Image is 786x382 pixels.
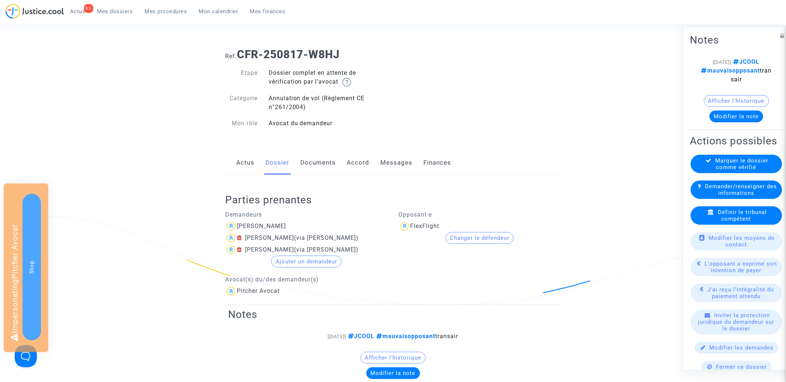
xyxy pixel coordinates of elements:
[225,232,237,244] img: icon-user.svg
[705,260,777,274] span: L'opposant a exprimé son intention de payer
[91,6,139,17] a: Mes dossiers
[97,8,133,15] span: Mes dossiers
[225,275,388,284] p: Avocat(s) du/des demandeur(s)
[237,222,286,229] div: [PERSON_NAME]
[84,4,93,13] div: 95
[28,260,35,273] span: Stop
[225,285,237,297] img: icon-user.svg
[709,235,775,248] span: Modifier les moyens de contact
[709,111,763,122] button: Modifier la note
[716,157,769,171] span: Marquer le dossier comme vérifié
[342,78,351,87] img: help.svg
[446,232,514,244] button: Changer le défendeur
[360,352,426,364] button: Afficher l'historique
[263,119,393,128] div: Avocat du demandeur
[263,94,393,112] div: Annulation de vol (Règlement CE n°261/2004)
[328,334,346,339] span: [[DATE]]
[731,58,760,65] span: JCOOL
[237,48,340,61] b: CFR-250817-W8HJ
[6,4,64,19] img: jc-logo.svg
[300,151,336,175] a: Documents
[690,134,783,147] h2: Actions possibles
[263,69,393,87] div: Dossier complet en attente de vérification par l'avocat
[294,234,359,241] span: (via [PERSON_NAME])
[716,364,767,370] span: Fermer ce dossier
[701,67,772,83] span: transair
[245,246,294,253] div: [PERSON_NAME]
[265,151,289,175] a: Dossier
[237,287,280,294] div: Pitcher Avocat
[70,8,85,15] span: Actus
[220,69,263,87] div: Etape
[139,6,193,17] a: Mes procédures
[236,151,254,175] a: Actus
[145,8,187,15] span: Mes procédures
[704,95,769,107] button: Afficher l'historique
[225,53,237,60] span: Ref.
[690,34,783,46] h2: Notes
[220,119,263,128] div: Mon rôle
[245,234,294,241] div: [PERSON_NAME]
[346,333,375,340] span: JCOOL
[220,94,263,112] div: Catégorie
[380,151,412,175] a: Messages
[701,67,760,74] span: mauvaisopposant
[411,222,440,229] div: FlexFlight
[225,220,237,232] img: icon-user.svg
[193,6,244,17] a: Mon calendrier
[377,333,458,340] span: transair
[710,344,774,351] span: Modifier les demandes
[22,194,41,340] button: Stop
[713,59,731,65] span: [[DATE]]
[271,256,342,267] button: Ajouter un demandeur
[708,286,774,299] span: J'ai reçu l'intégralité du paiement attendu
[366,367,420,379] button: Modifier la note
[225,244,237,256] img: icon-user.svg
[225,210,388,219] p: Demandeurs
[64,6,91,17] a: 95Actus
[705,183,777,196] span: Demander/renseigner des informations
[250,8,286,15] span: Mes finances
[718,209,767,222] span: Définir le tribunal compétent
[244,6,291,17] a: Mes finances
[423,151,451,175] a: Finances
[698,312,775,332] span: Inviter la protection juridique du demandeur sur le dossier
[15,345,37,367] iframe: Help Scout Beacon - Open
[228,308,558,321] h2: Notes
[399,220,411,232] img: icon-user.svg
[199,8,238,15] span: Mon calendrier
[399,210,561,219] p: Opposant·e
[225,193,566,206] h2: Parties prenantes
[4,183,48,352] div: Impersonating
[347,151,369,175] a: Accord
[377,333,436,340] span: mauvaisopposant
[294,246,359,253] span: (via [PERSON_NAME])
